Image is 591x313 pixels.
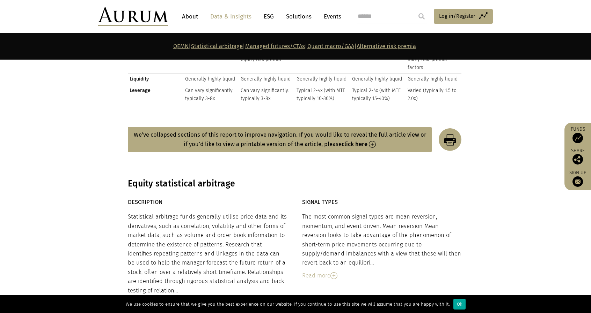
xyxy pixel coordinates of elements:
td: Generally highly liquid [239,74,294,85]
img: Read More [369,141,376,148]
a: Alternative risk premia [357,43,416,49]
a: ESG [260,10,277,23]
td: Typical 2-4x (with MTE typically 15-40%) [350,85,406,104]
img: Sign up to our newsletter [572,176,583,187]
a: Managed futures/CTAs [245,43,305,49]
div: Ok [453,299,466,310]
a: Funds [568,126,588,143]
img: Aurum [98,7,168,26]
img: Read More [330,272,337,279]
button: We’ve collapsed sections of this report to improve navigation. If you would like to reveal the fu... [128,127,432,152]
a: QEMN [173,43,189,49]
strong: | | | | [173,43,416,49]
td: Leverage [128,85,183,104]
a: Events [320,10,341,23]
a: Log in/Register [434,9,493,24]
td: Can vary significantly: typically 3-8x [183,85,239,104]
td: Generally highly liquid [295,74,350,85]
div: Statistical arbitrage funds generally utilise price data and its derivatives, such as correlation... [128,212,287,295]
td: Generally highly liquid [406,74,461,85]
strong: SIGNAL TYPES [302,199,338,205]
a: Quant macro/GAA [307,43,354,49]
input: Submit [415,9,429,23]
a: Statistical arbitrage [191,43,243,49]
td: Typical 2-4x (with MTE typically 10-30%) [295,85,350,104]
td: Generally highly liquid [183,74,239,85]
td: Varied (typically 1.5 to 2.0x) [406,85,461,104]
div: The most common signal types are mean reversion, momentum, and event driven. Mean reversion Mean ... [302,212,461,267]
a: Data & Insights [207,10,255,23]
strong: DESCRIPTION [128,199,162,205]
img: Share this post [572,154,583,165]
a: About [178,10,202,23]
span: Log in/Register [439,12,475,20]
td: Can vary significantly: typically 3-8x [239,85,294,104]
img: Access Funds [572,133,583,143]
a: Sign up [568,170,588,187]
strong: click here [342,141,367,147]
h3: Equity statistical arbitrage [128,178,461,189]
td: Liquidity [128,74,183,85]
a: Solutions [283,10,315,23]
div: Share [568,148,588,165]
td: Generally highly liquid [350,74,406,85]
div: Read more [302,271,461,280]
img: Print Report [432,128,461,151]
